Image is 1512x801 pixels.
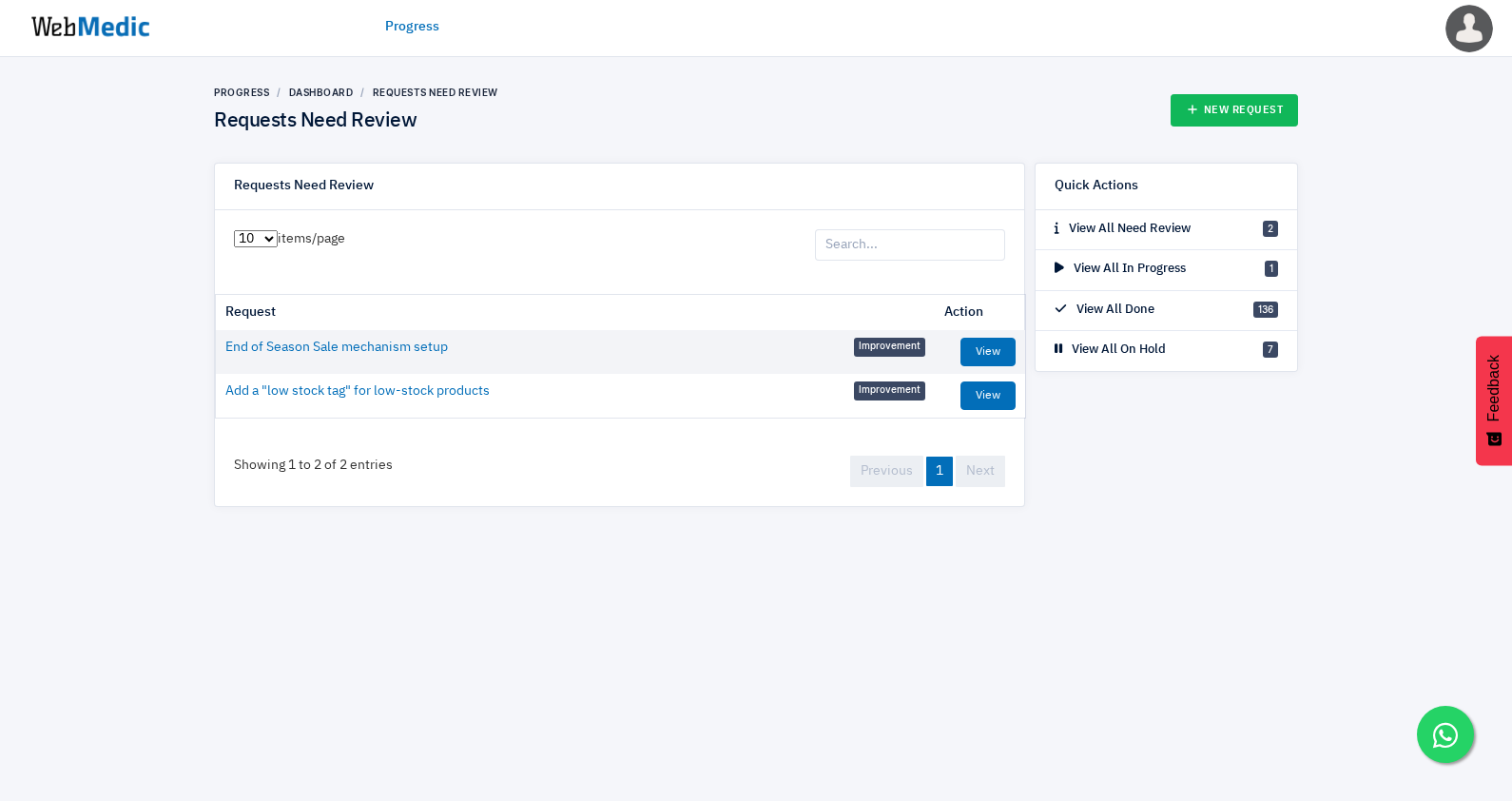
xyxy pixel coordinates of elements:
button: Feedback - Show survey [1476,336,1512,465]
p: View All In Progress [1055,260,1186,279]
a: View [960,381,1016,410]
p: View All Done [1055,301,1154,320]
h6: Quick Actions [1055,178,1138,195]
span: Feedback [1485,355,1502,421]
span: 136 [1253,302,1278,318]
div: Showing 1 to 2 of 2 entries [215,437,412,495]
a: 1 [926,457,953,486]
a: Previous [850,456,923,487]
span: 7 [1263,342,1278,358]
h4: Requests Need Review [214,109,498,134]
th: Request [216,295,935,330]
a: Requests Need Review [373,87,498,98]
span: Improvement [854,381,925,400]
p: View All On Hold [1055,341,1166,360]
a: Progress [385,17,439,37]
a: Dashboard [289,87,354,98]
th: Action [935,295,1025,330]
p: View All Need Review [1055,220,1191,239]
nav: breadcrumb [214,86,498,100]
select: items/page [234,230,278,247]
label: items/page [234,229,345,249]
span: Improvement [854,338,925,357]
h6: Requests Need Review [234,178,374,195]
a: Next [956,456,1005,487]
a: New Request [1171,94,1299,127]
a: End of Season Sale mechanism setup [225,338,448,358]
span: 2 [1263,221,1278,237]
input: Search... [815,229,1005,262]
span: 1 [1265,261,1278,277]
a: Add a "low stock tag" for low-stock products [225,381,490,401]
a: View [960,338,1016,366]
a: Progress [214,87,269,98]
